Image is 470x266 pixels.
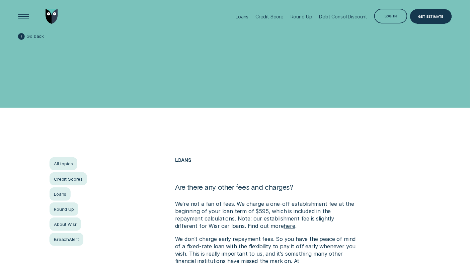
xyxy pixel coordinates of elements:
button: Log in [374,9,407,23]
a: Round Up [50,202,78,215]
a: Credit Scores [50,172,87,185]
a: Get Estimate [410,9,452,24]
div: Debt Consol Discount [319,14,367,19]
a: Loans [175,157,191,163]
h2: Loans [175,157,358,183]
a: Loans [50,187,71,200]
img: Wisr [46,9,58,24]
div: Round Up [291,14,312,19]
a: BreachAlert [50,233,83,246]
a: About Wisr [50,217,81,231]
button: Open Menu [16,9,31,24]
div: Loans [236,14,248,19]
a: Go back [18,33,44,40]
a: All topics [50,157,77,170]
a: here [284,223,295,229]
span: Go back [26,33,44,39]
div: Credit Score [255,14,284,19]
p: We’re not a fan of fees. We charge a one-off establishment fee at the beginning of your loan term... [175,200,358,230]
h1: Are there any other fees and charges? [175,183,358,200]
